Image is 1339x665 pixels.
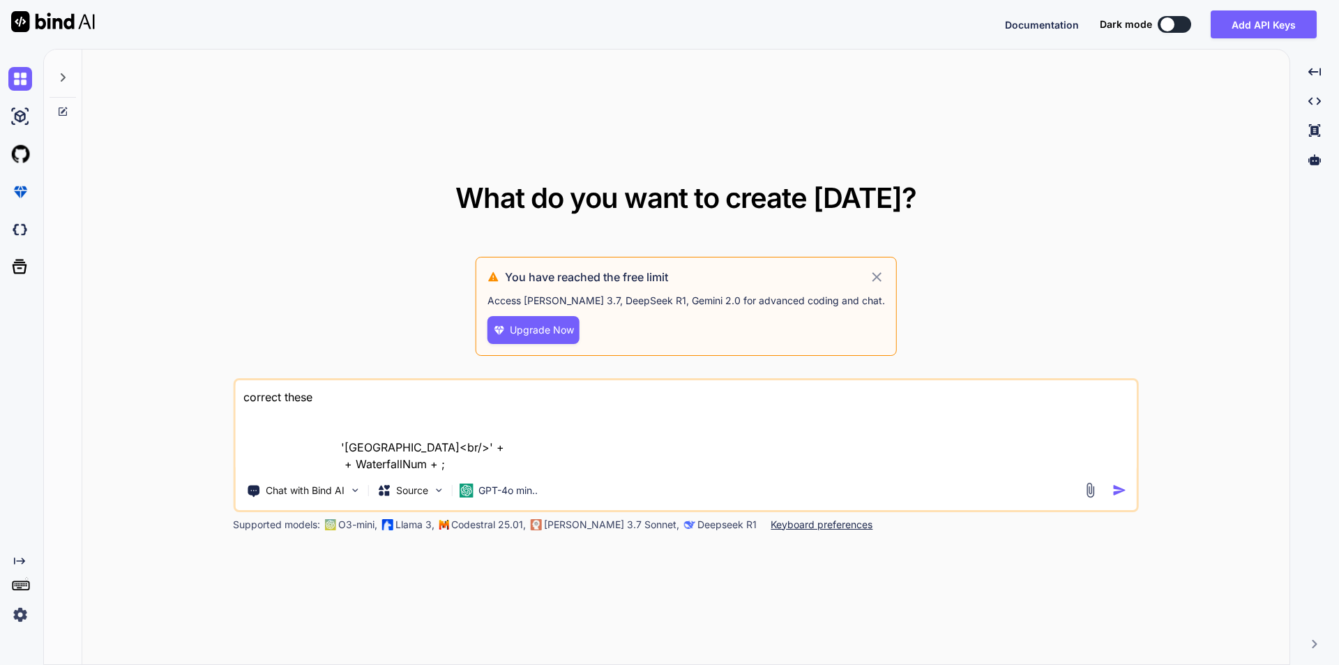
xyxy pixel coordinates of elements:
[697,518,757,532] p: Deepseek R1
[487,294,885,308] p: Access [PERSON_NAME] 3.7, DeepSeek R1, Gemini 2.0 for advanced coding and chat .
[451,518,526,532] p: Codestral 25.01,
[530,519,541,530] img: claude
[8,105,32,128] img: ai-studio
[1005,19,1079,31] span: Documentation
[8,603,32,627] img: settings
[11,11,95,32] img: Bind AI
[478,484,538,498] p: GPT-4o min..
[1100,17,1152,31] span: Dark mode
[455,181,916,215] span: What do you want to create [DATE]?
[439,520,448,530] img: Mistral-AI
[487,316,580,344] button: Upgrade Now
[8,180,32,204] img: premium
[381,519,393,530] img: Llama2
[1082,482,1098,498] img: attachment
[395,518,434,532] p: Llama 3,
[266,484,345,498] p: Chat with Bind AI
[771,518,872,532] p: Keyboard preferences
[510,323,574,337] span: Upgrade Now
[233,518,320,532] p: Supported models:
[1005,17,1079,32] button: Documentation
[459,484,473,498] img: GPT-4o mini
[396,484,428,498] p: Source
[1211,10,1317,38] button: Add API Keys
[683,519,695,530] img: claude
[324,519,335,530] img: GPT-4
[544,518,679,532] p: [PERSON_NAME] 3.7 Sonnet,
[349,484,361,496] img: Pick Tools
[1112,483,1127,498] img: icon
[8,142,32,166] img: githubLight
[8,218,32,241] img: darkCloudIdeIcon
[338,518,377,532] p: O3-mini,
[432,484,444,496] img: Pick Models
[505,269,869,285] h3: You have reached the free limit
[8,67,32,91] img: chat
[235,380,1137,472] textarea: correct these '[GEOGRAPHIC_DATA]<br/>' + + WaterfallNum + ;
